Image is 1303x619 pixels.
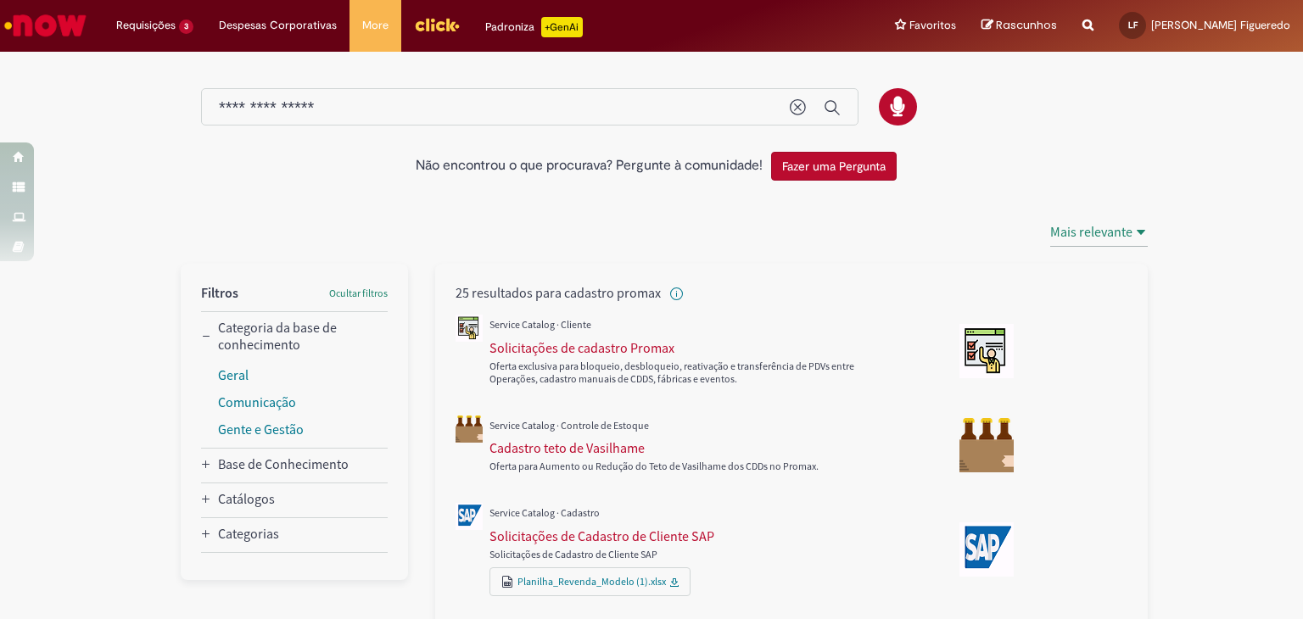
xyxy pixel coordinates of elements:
span: [PERSON_NAME] Figueredo [1151,18,1290,32]
h2: Não encontrou o que procurava? Pergunte à comunidade! [416,159,763,174]
span: Favoritos [909,17,956,34]
span: 3 [179,20,193,34]
span: Requisições [116,17,176,34]
a: Rascunhos [981,18,1057,34]
img: ServiceNow [2,8,89,42]
span: LF [1128,20,1138,31]
span: More [362,17,389,34]
div: Padroniza [485,17,583,37]
span: Rascunhos [996,17,1057,33]
button: Fazer uma Pergunta [771,152,897,181]
img: click_logo_yellow_360x200.png [414,12,460,37]
span: Despesas Corporativas [219,17,337,34]
p: +GenAi [541,17,583,37]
